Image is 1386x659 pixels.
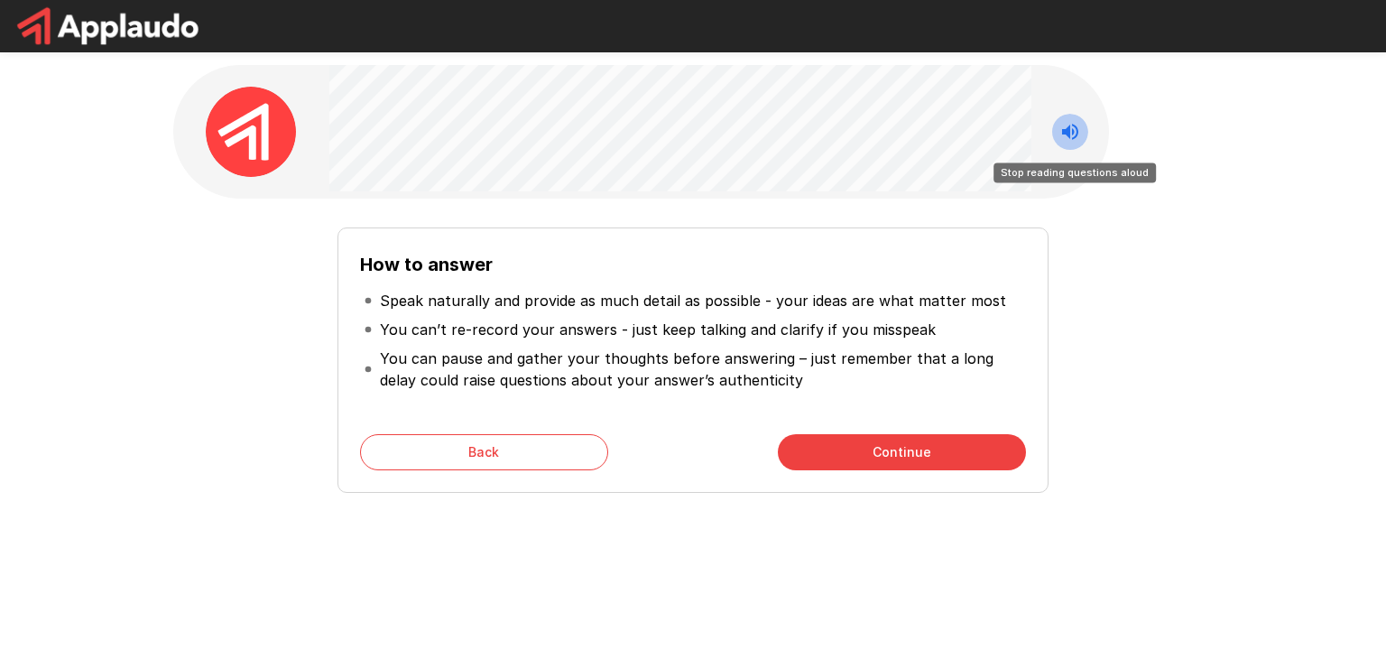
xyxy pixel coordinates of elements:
button: Stop reading questions aloud [1052,114,1088,150]
p: You can pause and gather your thoughts before answering – just remember that a long delay could r... [380,348,1022,391]
div: Stop reading questions aloud [993,162,1156,182]
p: Speak naturally and provide as much detail as possible - your ideas are what matter most [380,290,1006,311]
b: How to answer [360,254,493,275]
p: You can’t re-record your answers - just keep talking and clarify if you misspeak [380,319,936,340]
button: Back [360,434,608,470]
button: Continue [778,434,1026,470]
img: applaudo_avatar.png [206,87,296,177]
